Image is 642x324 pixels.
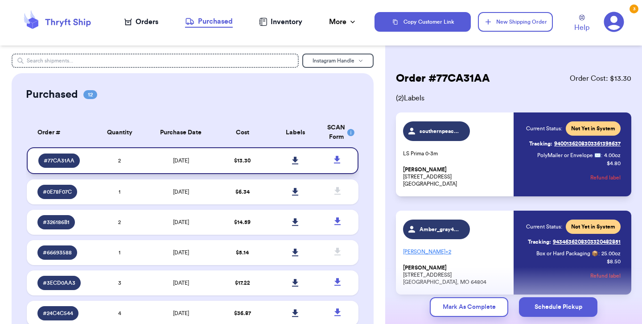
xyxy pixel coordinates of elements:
span: [DATE] [173,158,189,163]
span: $ 36.87 [234,311,251,316]
span: # 66693588 [43,249,72,256]
span: southernpeachthrifts [420,128,462,135]
p: LS Prima 0-3m [403,150,508,157]
span: # 3ECD0AA3 [43,279,75,287]
span: [DATE] [173,280,189,286]
h2: Order # 77CA31AA [396,71,490,86]
p: $ 8.50 [607,258,621,265]
span: # 77CA31AA [44,157,74,164]
span: : [598,250,600,257]
span: $ 5.14 [236,250,249,255]
span: [DATE] [173,250,189,255]
div: More [329,17,357,27]
a: Orders [124,17,158,27]
p: [STREET_ADDRESS] [GEOGRAPHIC_DATA] [403,166,508,187]
span: 4.00 oz [604,152,621,159]
th: Purchase Date [146,118,216,147]
span: + 2 [445,249,451,254]
span: $ 13.30 [234,158,251,163]
span: Order Cost: $ 13.30 [570,73,631,84]
span: 1 [119,189,120,195]
span: Tracking: [529,140,552,147]
span: Help [574,22,589,33]
button: Schedule Pickup [519,297,597,317]
span: Box or Hard Packaging 📦 [536,251,598,256]
button: Refund label [590,266,621,286]
a: Tracking:9400136208303361395637 [529,137,621,151]
span: Instagram Handle [313,58,354,63]
span: # 0E78F07C [43,188,72,195]
span: [DATE] [173,311,189,316]
th: Quantity [93,118,146,147]
span: 2 [118,220,121,225]
input: Search shipments... [12,54,299,68]
span: Not Yet in System [571,125,615,132]
div: SCAN Form [327,123,348,142]
span: [DATE] [173,220,189,225]
span: [DATE] [173,189,189,195]
th: Order # [27,118,93,147]
a: Inventory [259,17,302,27]
a: 3 [604,12,624,32]
span: PolyMailer or Envelope ✉️ [537,153,601,158]
a: Purchased [185,16,233,28]
span: 4 [118,311,121,316]
span: $ 17.22 [235,280,250,286]
h2: Purchased [26,87,78,102]
a: Help [574,15,589,33]
span: $ 14.59 [234,220,251,225]
span: 1 [119,250,120,255]
span: 2 [118,158,121,163]
button: Mark As Complete [430,297,508,317]
span: Current Status: [526,223,562,230]
a: Tracking:9434636208303320482851 [528,235,621,249]
span: Current Status: [526,125,562,132]
span: Amber_gray4323 [420,226,462,233]
span: [PERSON_NAME] [403,265,447,271]
span: $ 6.34 [235,189,250,195]
button: Instagram Handle [302,54,374,68]
span: # 24C4C544 [43,310,73,317]
button: Copy Customer Link [374,12,471,32]
span: 25.00 oz [601,250,621,257]
th: Cost [216,118,269,147]
div: 3 [630,4,638,13]
div: Purchased [185,16,233,27]
span: ( 2 ) Labels [396,93,631,104]
p: [STREET_ADDRESS] [GEOGRAPHIC_DATA], MO 64804 [403,264,508,286]
button: New Shipping Order [478,12,553,32]
span: 3 [118,280,121,286]
span: : [601,152,602,159]
span: [PERSON_NAME] [403,166,447,173]
p: [PERSON_NAME] [403,245,508,259]
span: Not Yet in System [571,223,615,230]
span: # 326186B1 [43,219,70,226]
span: 12 [83,90,97,99]
p: $ 4.80 [607,160,621,167]
span: Tracking: [528,238,551,245]
button: Refund label [590,168,621,187]
th: Labels [269,118,322,147]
